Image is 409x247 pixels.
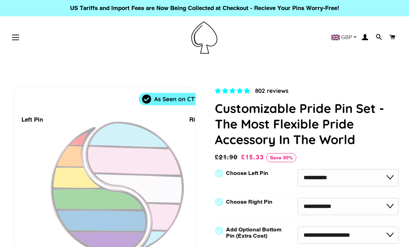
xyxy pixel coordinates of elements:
span: Save 30% [266,153,296,162]
span: £15.33 [241,153,264,161]
span: 4.83 stars [215,87,252,94]
img: Pin-Ace [191,21,217,54]
label: Choose Right Pin [226,199,272,205]
span: 802 reviews [255,87,288,94]
h1: Customizable Pride Pin Set - The Most Flexible Pride Accessory In The World [215,100,399,147]
span: £21.90 [215,152,240,162]
label: Choose Left Pin [226,170,268,176]
label: Add Optional Bottom Pin (Extra Cost) [226,227,284,239]
span: GBP [341,35,352,40]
